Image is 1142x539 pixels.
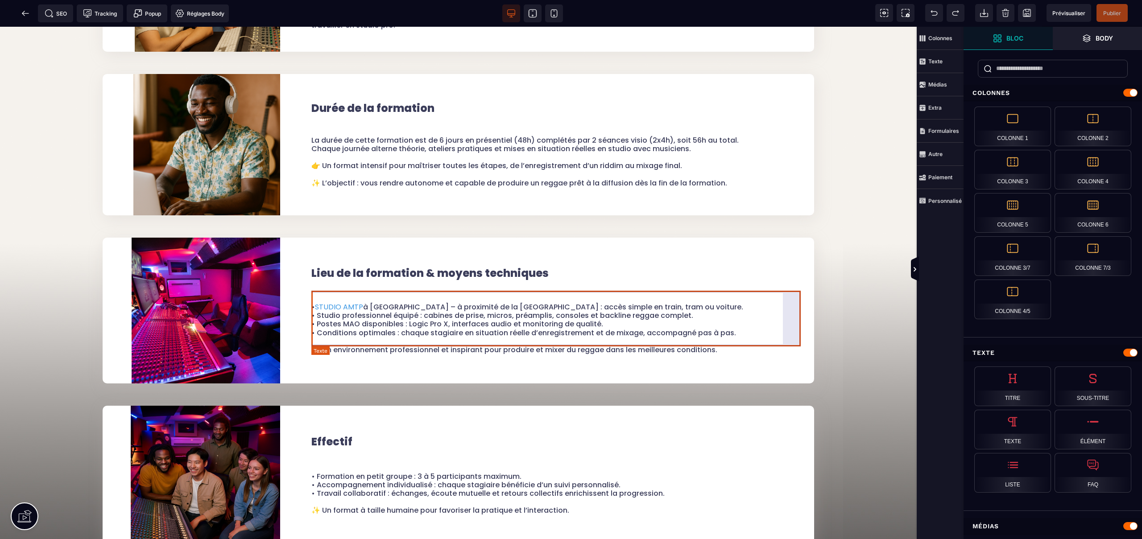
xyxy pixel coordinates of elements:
[964,518,1142,535] div: Médias
[45,9,67,18] span: SEO
[974,366,1051,406] div: Titre
[1018,4,1036,22] span: Enregistrer
[917,50,964,73] span: Texte
[38,4,73,22] span: Métadata SEO
[964,27,1053,50] span: Ouvrir les blocs
[974,453,1051,493] div: Liste
[974,150,1051,189] div: Colonne 3
[171,4,229,22] span: Favicon
[975,4,993,22] span: Importer
[928,58,943,65] strong: Texte
[524,4,542,22] span: Voir tablette
[917,27,964,50] span: Colonnes
[1096,35,1113,41] strong: Body
[928,104,942,111] strong: Extra
[83,9,117,18] span: Tracking
[997,4,1014,22] span: Nettoyage
[17,4,34,22] span: Retour
[928,81,947,88] strong: Médias
[311,107,801,163] text: La durée de cette formation est de 6 jours en présentiel (48h) complétés par 2 séances visio (2x4...
[925,4,943,22] span: Défaire
[964,85,1142,101] div: Colonnes
[1047,4,1091,22] span: Aperçu
[133,47,280,189] img: 0275de4e701cfc3e1282dd6401d494c0_1ce61d4bbd8_6d984e65b683b90cf945f924d11a8f8f436df11aa7a50d6ac2a3...
[133,9,161,18] span: Popup
[1055,366,1131,406] div: Sous-titre
[1103,10,1121,16] span: Publier
[947,4,964,22] span: Rétablir
[974,280,1051,319] div: Colonne 4/5
[132,211,280,357] img: a3c7bd79c116b6e993aeaab5c310344c_cabine_regie_2.jpg
[917,166,964,189] span: Paiement
[928,35,952,41] strong: Colonnes
[875,4,893,22] span: Voir les composants
[502,4,520,22] span: Voir bureau
[311,274,801,329] text: • à [GEOGRAPHIC_DATA] – à proximité de la [GEOGRAPHIC_DATA] : accès simple en train, tram ou voit...
[175,9,224,18] span: Réglages Body
[928,197,962,204] strong: Personnalisé
[1055,150,1131,189] div: Colonne 4
[1055,193,1131,233] div: Colonne 6
[1052,10,1085,16] span: Prévisualiser
[77,4,123,22] span: Code de suivi
[1055,107,1131,146] div: Colonne 2
[1055,453,1131,493] div: FAQ
[974,236,1051,276] div: Colonne 3/7
[964,256,972,283] span: Afficher les vues
[917,143,964,166] span: Autre
[1055,236,1131,276] div: Colonne 7/3
[315,275,363,285] a: STUDIO AMTP
[964,345,1142,361] div: Texte
[917,189,964,212] span: Personnalisé
[928,174,952,181] strong: Paiement
[1096,4,1128,22] span: Enregistrer le contenu
[974,193,1051,233] div: Colonne 5
[1053,27,1142,50] span: Ouvrir les calques
[131,379,280,518] img: cebfc00d35ed7db2589ea2a733d67077_817f42fd1464fc86c8c84ff811307f5f365d95489a22a1fd15d37278c25625ed...
[928,128,959,134] strong: Formulaires
[1055,410,1131,449] div: Élément
[974,410,1051,449] div: Texte
[974,107,1051,146] div: Colonne 1
[1006,35,1023,41] strong: Bloc
[127,4,167,22] span: Créer une alerte modale
[917,96,964,119] span: Extra
[545,4,563,22] span: Voir mobile
[917,119,964,143] span: Formulaires
[897,4,914,22] span: Capture d'écran
[917,73,964,96] span: Médias
[928,151,943,157] strong: Autre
